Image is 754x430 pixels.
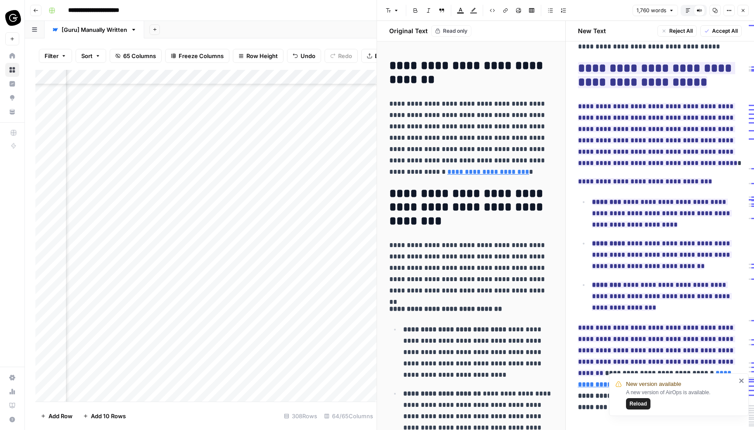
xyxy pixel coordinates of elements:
button: Sort [76,49,106,63]
button: Row Height [233,49,284,63]
span: Row Height [246,52,278,60]
button: Filter [39,49,72,63]
h2: New Text [578,27,606,35]
button: Workspace: Guru [5,7,19,29]
a: Opportunities [5,91,19,105]
button: Help + Support [5,413,19,427]
span: Add Row [48,412,73,420]
span: Reject All [669,27,693,35]
button: Add Row [35,409,78,423]
a: Insights [5,77,19,91]
a: Browse [5,63,19,77]
span: New version available [626,380,681,389]
div: 308 Rows [280,409,321,423]
span: Accept All [712,27,738,35]
span: 1,760 words [636,7,666,14]
img: Guru Logo [5,10,21,26]
a: Usage [5,385,19,399]
span: Read only [443,27,467,35]
a: Learning Hub [5,399,19,413]
button: close [739,377,745,384]
button: Redo [325,49,358,63]
span: Undo [301,52,315,60]
a: [Guru] Manually Written [45,21,144,38]
button: 1,760 words [633,5,678,16]
button: Reload [626,398,650,409]
div: A new version of AirOps is available. [626,389,736,409]
div: 64/65 Columns [321,409,377,423]
span: Freeze Columns [179,52,224,60]
button: Reject All [657,25,697,37]
button: Undo [287,49,321,63]
a: Settings [5,371,19,385]
span: Filter [45,52,59,60]
button: Accept All [700,25,742,37]
span: Add 10 Rows [91,412,126,420]
span: Sort [81,52,93,60]
a: Home [5,49,19,63]
div: [Guru] Manually Written [62,25,127,34]
button: 65 Columns [110,49,162,63]
span: 65 Columns [123,52,156,60]
button: Export CSV [361,49,412,63]
span: Redo [338,52,352,60]
button: Add 10 Rows [78,409,131,423]
h2: Original Text [384,27,428,35]
button: Freeze Columns [165,49,229,63]
a: Your Data [5,105,19,119]
span: Reload [629,400,647,408]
